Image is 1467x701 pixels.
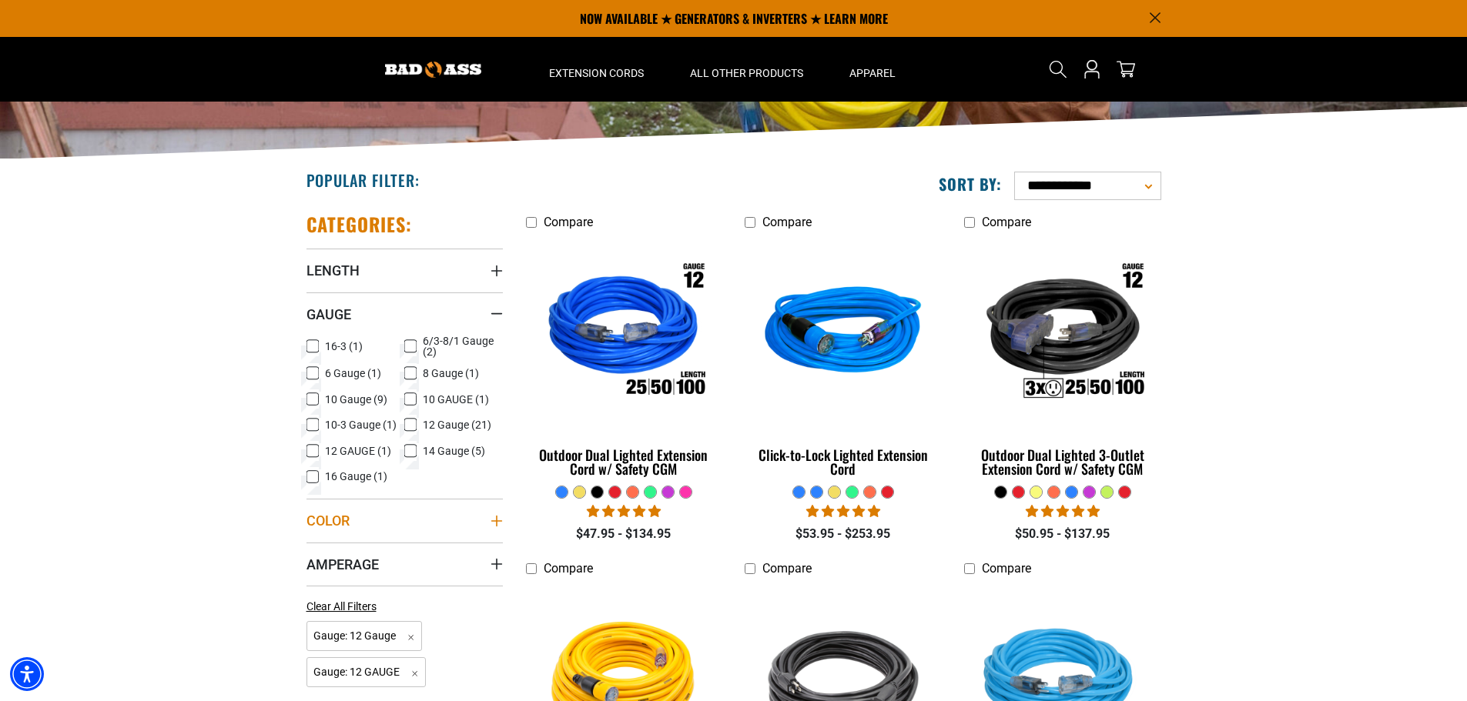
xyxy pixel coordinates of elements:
img: blue [746,245,940,422]
summary: Length [306,249,503,292]
summary: Apparel [826,37,919,102]
summary: Extension Cords [526,37,667,102]
span: 14 Gauge (5) [423,446,485,456]
span: Gauge: 12 Gauge [306,621,423,651]
img: Bad Ass Extension Cords [385,62,481,78]
span: 16-3 (1) [325,341,363,352]
summary: Gauge [306,292,503,335]
a: Open this option [1080,37,1104,102]
summary: Search [1046,57,1070,82]
span: 12 Gauge (21) [423,419,491,430]
a: Gauge: 12 GAUGE [306,664,427,679]
span: 10 Gauge (9) [325,394,387,405]
a: Gauge: 12 Gauge [306,628,423,643]
span: 8 Gauge (1) [423,368,479,379]
span: Length [306,262,360,279]
span: Amperage [306,556,379,573]
label: Sort by: [939,174,1002,194]
span: 6 Gauge (1) [325,368,381,379]
a: Outdoor Dual Lighted 3-Outlet Extension Cord w/ Safety CGM Outdoor Dual Lighted 3-Outlet Extensio... [964,237,1161,485]
span: Compare [544,561,593,576]
span: Compare [762,215,812,229]
span: 4.87 stars [806,504,880,519]
div: Outdoor Dual Lighted 3-Outlet Extension Cord w/ Safety CGM [964,448,1161,476]
summary: Color [306,499,503,542]
img: Outdoor Dual Lighted 3-Outlet Extension Cord w/ Safety CGM [966,245,1160,422]
span: Apparel [849,66,896,80]
h2: Popular Filter: [306,170,420,190]
span: Gauge [306,305,351,323]
div: $50.95 - $137.95 [964,525,1161,543]
span: Compare [982,215,1031,229]
div: Click-to-Lock Lighted Extension Cord [745,448,941,476]
div: Accessibility Menu [10,657,44,691]
span: 6/3-8/1 Gauge (2) [423,335,497,357]
a: blue Click-to-Lock Lighted Extension Cord [745,237,941,485]
img: Outdoor Dual Lighted Extension Cord w/ Safety CGM [527,245,721,422]
div: $53.95 - $253.95 [745,525,941,543]
span: 10 GAUGE (1) [423,394,489,405]
span: 16 Gauge (1) [325,471,387,482]
div: $47.95 - $134.95 [526,525,722,543]
summary: All Other Products [667,37,826,102]
span: Clear All Filters [306,600,377,613]
span: Compare [982,561,1031,576]
span: Compare [544,215,593,229]
summary: Amperage [306,542,503,586]
span: Compare [762,561,812,576]
span: 4.80 stars [1026,504,1100,519]
span: Extension Cords [549,66,644,80]
div: Outdoor Dual Lighted Extension Cord w/ Safety CGM [526,448,722,476]
h2: Categories: [306,212,413,236]
a: Outdoor Dual Lighted Extension Cord w/ Safety CGM Outdoor Dual Lighted Extension Cord w/ Safety CGM [526,237,722,485]
span: All Other Products [690,66,803,80]
span: 10-3 Gauge (1) [325,419,397,430]
a: cart [1114,60,1138,78]
a: Clear All Filters [306,599,383,615]
span: 4.83 stars [587,504,661,519]
span: 12 GAUGE (1) [325,446,391,456]
span: Color [306,512,350,529]
span: Gauge: 12 GAUGE [306,657,427,687]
